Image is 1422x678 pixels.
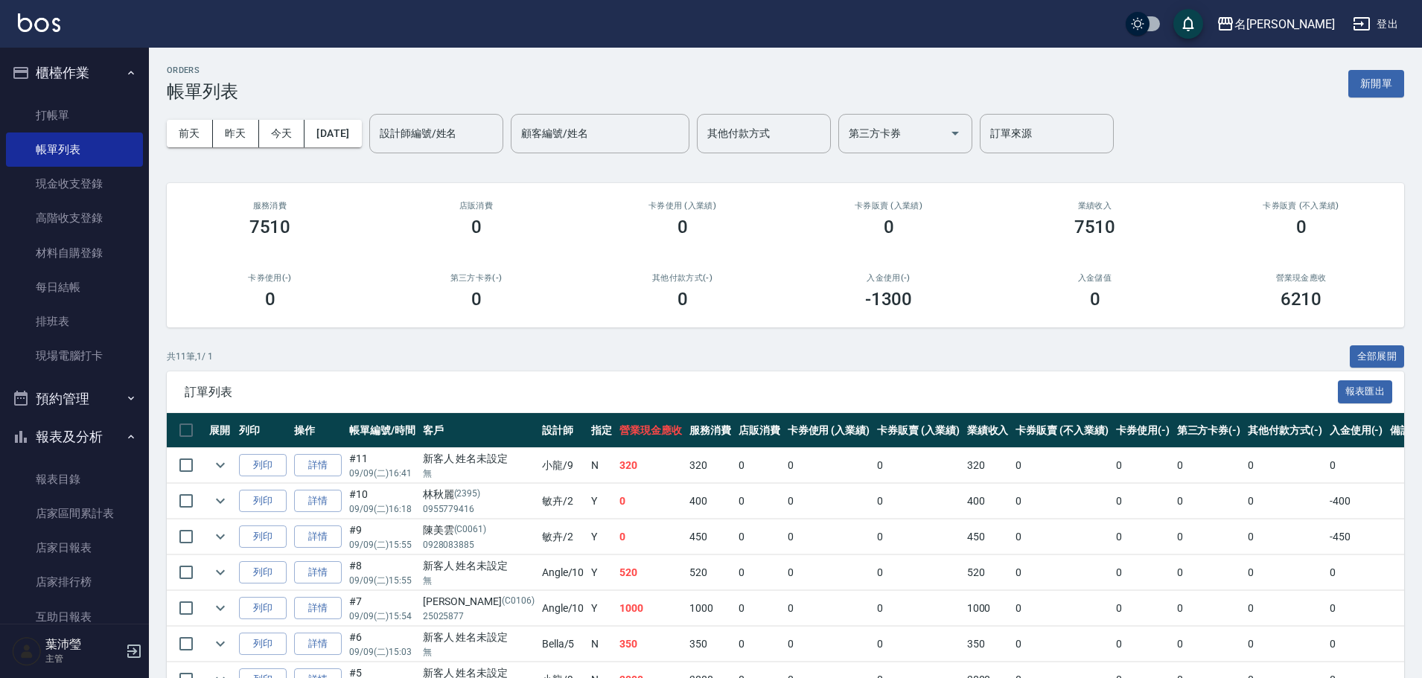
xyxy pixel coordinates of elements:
[686,448,735,483] td: 320
[423,630,535,645] div: 新客人 姓名未設定
[1326,484,1387,519] td: -400
[873,627,963,662] td: 0
[1326,448,1387,483] td: 0
[616,448,686,483] td: 320
[1216,201,1386,211] h2: 卡券販賣 (不入業績)
[239,597,287,620] button: 列印
[167,350,213,363] p: 共 11 筆, 1 / 1
[471,289,482,310] h3: 0
[1216,273,1386,283] h2: 營業現金應收
[423,594,535,610] div: [PERSON_NAME]
[6,98,143,132] a: 打帳單
[873,413,963,448] th: 卡券販賣 (入業績)
[6,600,143,634] a: 互助日報表
[1012,484,1112,519] td: 0
[1326,555,1387,590] td: 0
[423,610,535,623] p: 25025877
[686,591,735,626] td: 1000
[587,627,616,662] td: N
[259,120,305,147] button: 今天
[963,555,1013,590] td: 520
[735,413,784,448] th: 店販消費
[597,273,768,283] h2: 其他付款方式(-)
[597,201,768,211] h2: 卡券使用 (入業績)
[454,522,487,538] p: (C0061)
[686,484,735,519] td: 400
[884,217,894,237] h3: 0
[865,289,913,310] h3: -1300
[587,591,616,626] td: Y
[784,555,874,590] td: 0
[294,633,342,656] a: 詳情
[6,132,143,167] a: 帳單列表
[1173,627,1245,662] td: 0
[423,487,535,502] div: 林秋麗
[454,487,481,502] p: (2395)
[873,519,963,554] td: 0
[784,413,874,448] th: 卡券使用 (入業績)
[1244,413,1326,448] th: 其他付款方式(-)
[349,574,415,587] p: 09/09 (二) 15:55
[167,81,238,102] h3: 帳單列表
[1112,555,1173,590] td: 0
[1173,555,1245,590] td: 0
[349,467,415,480] p: 09/09 (二) 16:41
[345,555,419,590] td: #8
[45,637,121,652] h5: 葉沛瑩
[873,484,963,519] td: 0
[345,413,419,448] th: 帳單編號/時間
[1112,413,1173,448] th: 卡券使用(-)
[963,591,1013,626] td: 1000
[1296,217,1307,237] h3: 0
[1112,591,1173,626] td: 0
[423,645,535,659] p: 無
[349,502,415,516] p: 09/09 (二) 16:18
[1244,484,1326,519] td: 0
[213,120,259,147] button: 昨天
[6,565,143,599] a: 店家排行榜
[686,555,735,590] td: 520
[294,561,342,584] a: 詳情
[423,502,535,516] p: 0955779416
[6,54,143,92] button: 櫃檯作業
[290,413,345,448] th: 操作
[18,13,60,32] img: Logo
[345,627,419,662] td: #6
[1244,627,1326,662] td: 0
[6,304,143,339] a: 排班表
[1112,519,1173,554] td: 0
[963,519,1013,554] td: 450
[6,380,143,418] button: 預約管理
[1244,448,1326,483] td: 0
[349,538,415,551] p: 09/09 (二) 15:55
[6,236,143,270] a: 材料自購登錄
[587,484,616,519] td: Y
[803,273,974,283] h2: 入金使用(-)
[209,561,232,583] button: expand row
[239,454,287,477] button: 列印
[1326,627,1387,662] td: 0
[616,413,686,448] th: 營業現金應收
[345,519,419,554] td: #9
[686,413,735,448] th: 服務消費
[943,121,967,145] button: Open
[349,610,415,623] p: 09/09 (二) 15:54
[1010,201,1180,211] h2: 業績收入
[391,273,561,283] h2: 第三方卡券(-)
[239,490,287,513] button: 列印
[784,484,874,519] td: 0
[587,519,616,554] td: Y
[345,484,419,519] td: #10
[239,633,287,656] button: 列印
[873,591,963,626] td: 0
[1173,413,1245,448] th: 第三方卡券(-)
[345,448,419,483] td: #11
[735,591,784,626] td: 0
[538,484,588,519] td: 敏卉 /2
[167,120,213,147] button: 前天
[345,591,419,626] td: #7
[735,448,784,483] td: 0
[1173,519,1245,554] td: 0
[1012,555,1112,590] td: 0
[502,594,535,610] p: (C0106)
